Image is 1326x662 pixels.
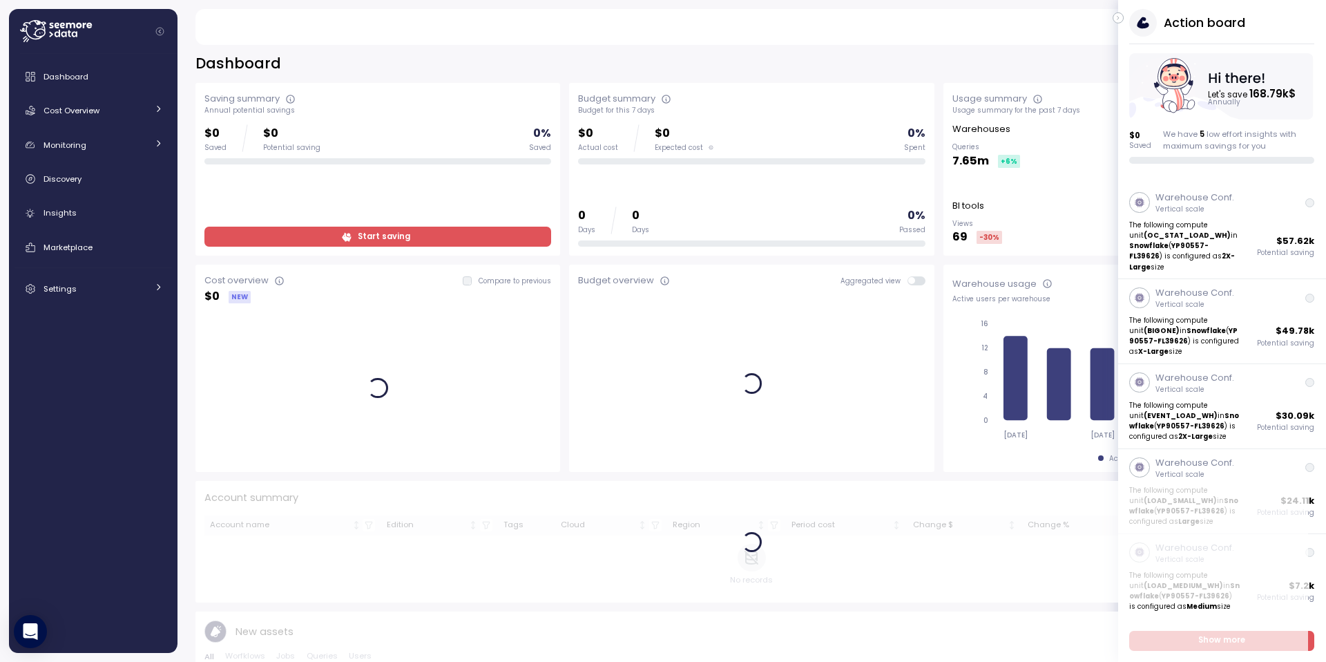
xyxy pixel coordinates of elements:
[204,143,227,153] div: Saved
[14,615,47,648] div: Open Intercom Messenger
[204,227,551,247] a: Start saving
[1109,454,1153,464] div: Active users
[899,225,925,235] div: Passed
[229,291,251,303] div: NEW
[952,219,1002,229] p: Views
[1155,286,1234,300] p: Warehouse Conf.
[1144,231,1231,240] strong: (OC_STAT_LOAD_WH)
[952,122,1010,136] p: Warehouses
[1164,14,1245,31] h3: Action board
[1118,364,1326,449] a: Warehouse Conf.Vertical scaleThe following compute unit(EVENT_LOAD_WH)inSnowflake(YP90557-FL39626...
[15,97,172,124] a: Cost Overview
[981,319,988,328] tspan: 16
[204,92,280,106] div: Saving summary
[1130,241,1209,261] strong: YP90557-FL39626
[533,124,551,143] p: 0 %
[632,207,649,225] p: 0
[151,26,169,37] button: Collapse navigation
[358,227,410,246] span: Start saving
[1200,129,1204,140] span: 5
[1209,98,1242,107] text: Annually
[840,276,907,285] span: Aggregated view
[952,152,989,171] p: 7.65m
[977,231,1002,244] div: -30 %
[1139,347,1169,356] strong: X-Large
[1155,470,1234,480] p: Vertical scale
[1276,409,1315,423] p: $ 30.09k
[655,124,713,143] p: $0
[1130,130,1152,141] p: $ 0
[981,343,988,352] tspan: 12
[983,416,988,425] tspan: 0
[952,92,1027,106] div: Usage summary
[1155,205,1234,214] p: Vertical scale
[952,106,1299,115] div: Usage summary for the past 7 days
[1258,423,1315,433] p: Potential saving
[1179,432,1213,441] strong: 2X-Large
[904,143,925,153] div: Spent
[1118,184,1326,279] a: Warehouse Conf.Vertical scaleThe following compute unit(OC_STAT_LOAD_WH)inSnowflake(YP90557-FL396...
[907,207,925,225] p: 0 %
[1258,339,1315,348] p: Potential saving
[44,140,86,151] span: Monitoring
[632,225,649,235] div: Days
[1118,279,1326,364] a: Warehouse Conf.Vertical scaleThe following compute unit(BIGONE)inSnowflake(YP90557-FL39626) is co...
[1003,431,1028,439] tspan: [DATE]
[44,173,81,185] span: Discovery
[1144,326,1180,335] strong: (BIGONE)
[44,71,88,82] span: Dashboard
[1277,234,1315,248] p: $ 57.62k
[1209,86,1297,101] text: Let's save
[1130,400,1241,442] p: The following compute unit in ( ) is configured as size
[1130,315,1241,357] p: The following compute unit in ( ) is configured as size
[1155,191,1234,205] p: Warehouse Conf.
[1090,431,1115,439] tspan: [DATE]
[655,143,703,153] span: Expected cost
[1144,411,1218,420] strong: (EVENT_LOAD_WH)
[1187,326,1227,335] strong: Snowflake
[578,207,595,225] p: 0
[578,225,595,235] div: Days
[1276,324,1315,338] p: $ 49.78k
[204,274,269,287] div: Cost overview
[578,274,654,287] div: Budget overview
[44,105,99,116] span: Cost Overview
[578,124,618,143] p: $0
[1155,300,1234,310] p: Vertical scale
[1130,252,1236,271] strong: 2X-Large
[998,155,1020,168] div: +6 %
[952,294,1299,304] div: Active users per warehouse
[1118,449,1326,534] a: Warehouse Conf.Vertical scaleThe following compute unit(LOAD_SMALL_WH)inSnowflake(YP90557-FL39626...
[263,143,320,153] div: Potential saving
[952,142,1020,152] p: Queries
[907,124,925,143] p: 0 %
[1155,456,1234,470] p: Warehouse Conf.
[1163,129,1315,151] div: We have low effort insights with maximum savings for you
[578,143,618,153] div: Actual cost
[983,368,988,377] tspan: 8
[15,63,172,91] a: Dashboard
[578,106,925,115] div: Budget for this 7 days
[15,275,172,303] a: Settings
[983,392,988,401] tspan: 4
[578,92,655,106] div: Budget summary
[44,242,93,253] span: Marketplace
[1258,248,1315,258] p: Potential saving
[1251,86,1297,101] tspan: 168.79k $
[1155,385,1234,395] p: Vertical scale
[1187,602,1218,611] strong: Medium
[952,277,1037,291] div: Warehouse usage
[204,124,227,143] p: $0
[44,283,77,294] span: Settings
[952,228,968,247] p: 69
[204,106,551,115] div: Annual potential savings
[1130,326,1238,346] strong: YP90557-FL39626
[263,124,320,143] p: $0
[529,143,551,153] div: Saved
[44,207,77,218] span: Insights
[15,131,172,159] a: Monitoring
[952,199,984,213] p: BI tools
[15,165,172,193] a: Discovery
[1130,141,1152,151] p: Saved
[1130,220,1241,272] p: The following compute unit in ( ) is configured as size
